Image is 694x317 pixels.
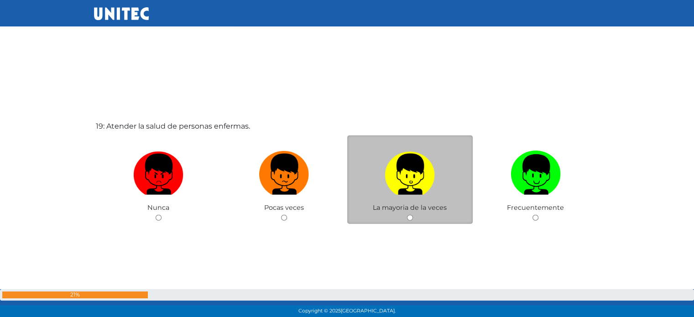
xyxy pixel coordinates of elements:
span: Pocas veces [264,203,304,212]
img: Frecuentemente [511,147,561,195]
img: La mayoria de la veces [385,147,435,195]
img: Pocas veces [259,147,309,195]
img: UNITEC [94,7,149,20]
span: La mayoria de la veces [373,203,447,212]
label: 19: Atender la salud de personas enfermas. [96,121,250,132]
img: Nunca [133,147,183,195]
span: [GEOGRAPHIC_DATA]. [341,308,396,314]
span: Frecuentemente [507,203,564,212]
div: 21% [2,291,148,298]
span: Nunca [147,203,169,212]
